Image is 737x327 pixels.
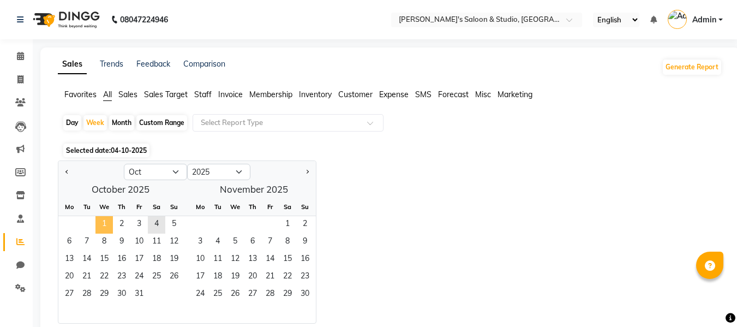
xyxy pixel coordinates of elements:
span: 17 [191,269,209,286]
div: Friday, October 10, 2025 [130,234,148,251]
img: logo [28,4,103,35]
b: 08047224946 [120,4,168,35]
div: Week [83,115,107,130]
span: 18 [209,269,226,286]
a: Trends [100,59,123,69]
div: Tuesday, October 14, 2025 [78,251,95,269]
div: Tuesday, November 18, 2025 [209,269,226,286]
button: Previous month [63,163,71,181]
span: 13 [61,251,78,269]
span: Staff [194,90,212,99]
span: 26 [226,286,244,304]
div: Thursday, October 23, 2025 [113,269,130,286]
div: Sunday, November 9, 2025 [296,234,314,251]
span: 1 [279,216,296,234]
div: Wednesday, October 8, 2025 [95,234,113,251]
div: Month [109,115,134,130]
div: Friday, November 21, 2025 [261,269,279,286]
span: 17 [130,251,148,269]
div: Monday, October 13, 2025 [61,251,78,269]
div: Saturday, October 25, 2025 [148,269,165,286]
span: 25 [209,286,226,304]
div: Tuesday, November 25, 2025 [209,286,226,304]
span: Admin [692,14,716,26]
div: Friday, October 24, 2025 [130,269,148,286]
span: 9 [296,234,314,251]
div: Th [244,198,261,216]
div: Saturday, November 15, 2025 [279,251,296,269]
div: Thursday, October 16, 2025 [113,251,130,269]
button: Next month [303,163,311,181]
div: Tuesday, November 11, 2025 [209,251,226,269]
div: Saturday, November 1, 2025 [279,216,296,234]
div: Tuesday, October 21, 2025 [78,269,95,286]
div: Thursday, October 9, 2025 [113,234,130,251]
div: Friday, November 14, 2025 [261,251,279,269]
div: Wednesday, October 22, 2025 [95,269,113,286]
div: Saturday, October 18, 2025 [148,251,165,269]
div: Sa [148,198,165,216]
div: Tuesday, October 7, 2025 [78,234,95,251]
div: Monday, November 24, 2025 [191,286,209,304]
span: 21 [78,269,95,286]
div: Th [113,198,130,216]
span: 24 [130,269,148,286]
span: 31 [130,286,148,304]
div: Tu [78,198,95,216]
span: 9 [113,234,130,251]
span: 7 [261,234,279,251]
span: 14 [78,251,95,269]
span: 4 [209,234,226,251]
div: Saturday, November 8, 2025 [279,234,296,251]
span: SMS [415,90,432,99]
div: We [95,198,113,216]
div: Thursday, November 6, 2025 [244,234,261,251]
div: Su [296,198,314,216]
div: Day [63,115,81,130]
span: 23 [296,269,314,286]
span: 04-10-2025 [111,146,147,154]
a: Feedback [136,59,170,69]
span: 12 [226,251,244,269]
span: 2 [296,216,314,234]
span: 6 [244,234,261,251]
div: Sa [279,198,296,216]
div: Wednesday, October 1, 2025 [95,216,113,234]
div: Monday, November 10, 2025 [191,251,209,269]
span: Selected date: [63,144,149,157]
span: 28 [261,286,279,304]
span: 16 [296,251,314,269]
span: Inventory [299,90,332,99]
div: Wednesday, October 15, 2025 [95,251,113,269]
span: 3 [130,216,148,234]
div: Tu [209,198,226,216]
span: 18 [148,251,165,269]
img: Admin [668,10,687,29]
div: Wednesday, November 12, 2025 [226,251,244,269]
div: Thursday, October 30, 2025 [113,286,130,304]
span: 24 [191,286,209,304]
span: 10 [130,234,148,251]
div: Saturday, November 29, 2025 [279,286,296,304]
span: 8 [279,234,296,251]
div: Mo [61,198,78,216]
span: 1 [95,216,113,234]
div: Tuesday, November 4, 2025 [209,234,226,251]
span: 10 [191,251,209,269]
div: Friday, October 17, 2025 [130,251,148,269]
div: Sunday, October 19, 2025 [165,251,183,269]
span: 8 [95,234,113,251]
div: Sunday, October 26, 2025 [165,269,183,286]
div: Sunday, October 12, 2025 [165,234,183,251]
span: 5 [165,216,183,234]
span: 22 [279,269,296,286]
span: Sales [118,90,137,99]
div: Sunday, October 5, 2025 [165,216,183,234]
span: 14 [261,251,279,269]
span: 19 [226,269,244,286]
div: Friday, October 3, 2025 [130,216,148,234]
div: Sunday, November 30, 2025 [296,286,314,304]
div: Tuesday, October 28, 2025 [78,286,95,304]
div: Custom Range [136,115,187,130]
span: 2 [113,216,130,234]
